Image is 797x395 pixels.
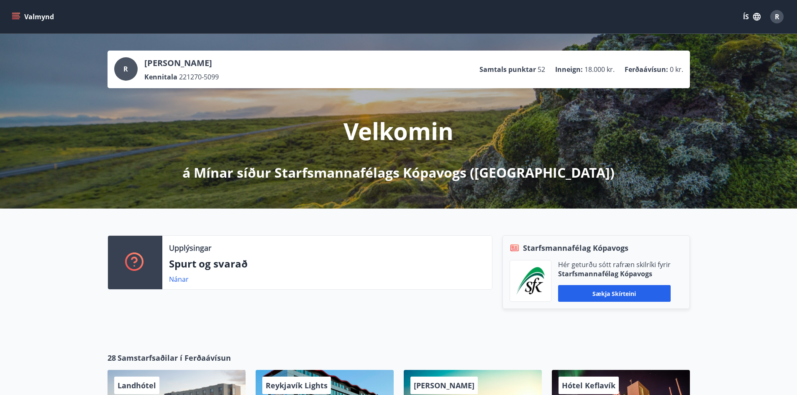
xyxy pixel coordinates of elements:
p: Upplýsingar [169,242,211,253]
p: Starfsmannafélag Kópavogs [558,269,671,278]
a: Nánar [169,275,189,284]
span: 52 [538,65,545,74]
img: x5MjQkxwhnYn6YREZUTEa9Q4KsBUeQdWGts9Dj4O.png [516,267,545,295]
p: á Mínar síður Starfsmannafélags Kópavogs ([GEOGRAPHIC_DATA]) [182,163,615,182]
span: Hótel Keflavík [562,380,615,390]
p: [PERSON_NAME] [144,57,219,69]
span: R [775,12,779,21]
p: Velkomin [343,115,454,147]
button: menu [10,9,57,24]
button: R [767,7,787,27]
span: Samstarfsaðilar í Ferðaávísun [118,352,231,363]
p: Ferðaávísun : [625,65,668,74]
span: R [123,64,128,74]
p: Inneign : [555,65,583,74]
span: 28 [108,352,116,363]
p: Hér geturðu sótt rafræn skilríki fyrir [558,260,671,269]
button: Sækja skírteini [558,285,671,302]
p: Kennitala [144,72,177,82]
p: Samtals punktar [479,65,536,74]
span: Starfsmannafélag Kópavogs [523,242,628,253]
button: ÍS [738,9,765,24]
span: Reykjavík Lights [266,380,328,390]
span: 0 kr. [670,65,683,74]
p: Spurt og svarað [169,257,485,271]
span: Landhótel [118,380,156,390]
span: 221270-5099 [179,72,219,82]
span: [PERSON_NAME] [414,380,474,390]
span: 18.000 kr. [584,65,615,74]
